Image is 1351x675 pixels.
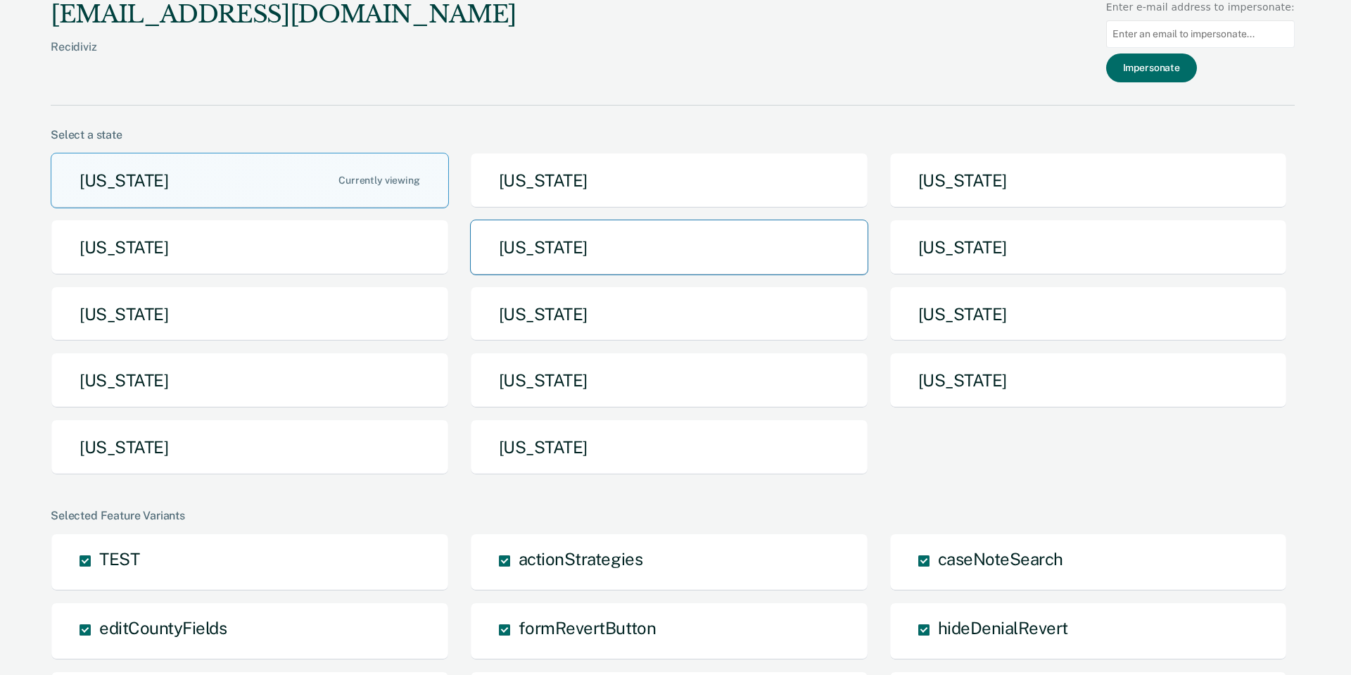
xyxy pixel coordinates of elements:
button: [US_STATE] [51,153,449,208]
span: formRevertButton [519,618,656,638]
button: [US_STATE] [470,153,868,208]
span: TEST [99,549,139,569]
button: [US_STATE] [889,353,1288,408]
button: [US_STATE] [470,419,868,475]
button: [US_STATE] [470,286,868,342]
button: [US_STATE] [889,220,1288,275]
input: Enter an email to impersonate... [1106,20,1295,48]
button: [US_STATE] [51,286,449,342]
button: Impersonate [1106,53,1197,82]
button: [US_STATE] [889,153,1288,208]
button: [US_STATE] [51,220,449,275]
div: Recidiviz [51,40,516,76]
span: hideDenialRevert [938,618,1068,638]
div: Selected Feature Variants [51,509,1295,522]
button: [US_STATE] [51,353,449,408]
span: caseNoteSearch [938,549,1063,569]
button: [US_STATE] [51,419,449,475]
button: [US_STATE] [470,353,868,408]
div: Select a state [51,128,1295,141]
span: editCountyFields [99,618,227,638]
span: actionStrategies [519,549,642,569]
button: [US_STATE] [470,220,868,275]
button: [US_STATE] [889,286,1288,342]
